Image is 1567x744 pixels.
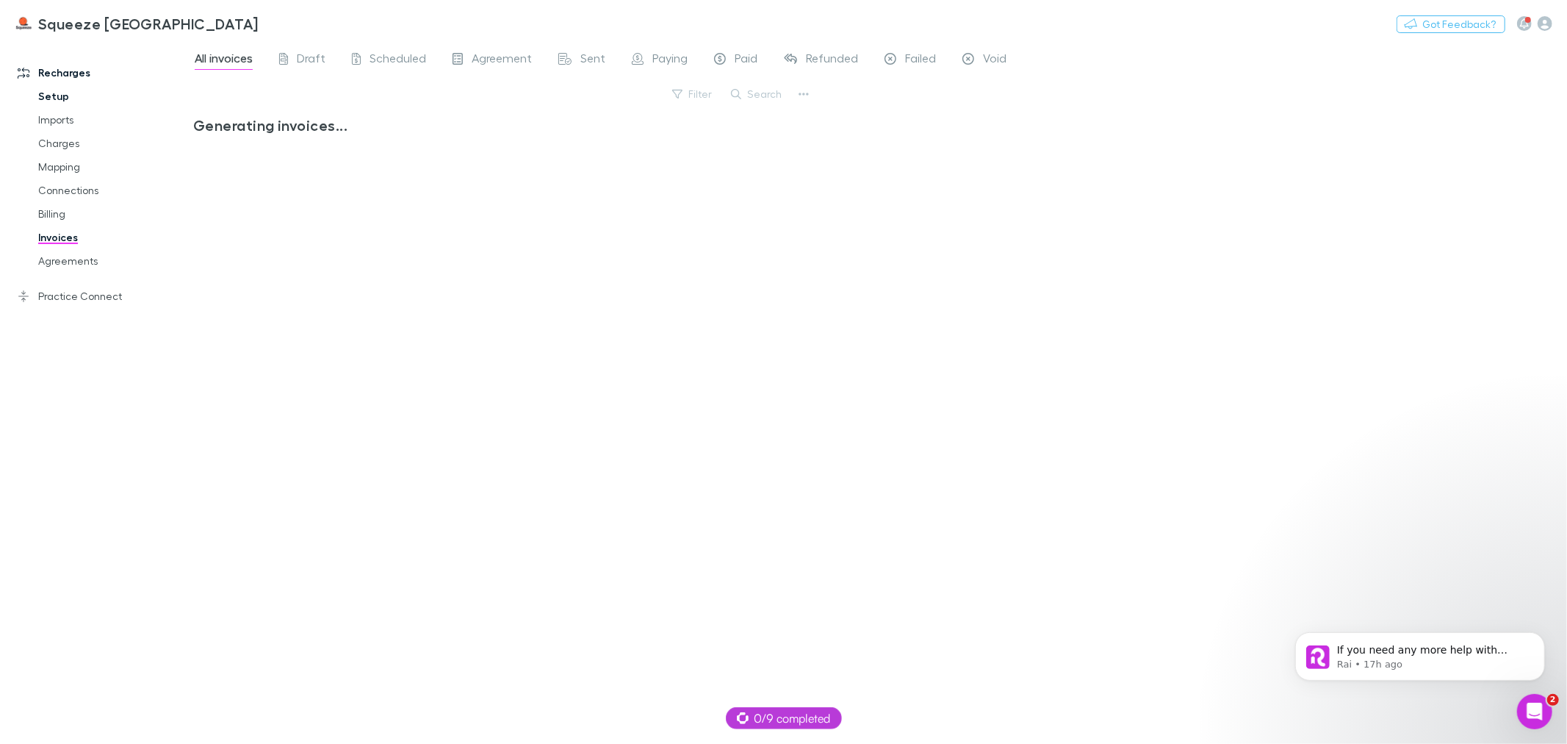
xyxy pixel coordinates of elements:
[1547,694,1559,706] span: 2
[24,85,203,108] a: Setup
[24,108,203,132] a: Imports
[24,226,203,249] a: Invoices
[38,15,259,32] h3: Squeeze [GEOGRAPHIC_DATA]
[1273,601,1567,704] iframe: Intercom notifications message
[297,51,325,70] span: Draft
[580,51,605,70] span: Sent
[6,6,267,41] a: Squeeze [GEOGRAPHIC_DATA]
[665,85,721,103] button: Filter
[905,51,936,70] span: Failed
[652,51,688,70] span: Paying
[983,51,1006,70] span: Void
[15,15,32,32] img: Squeeze North Sydney's Logo
[806,51,858,70] span: Refunded
[735,51,757,70] span: Paid
[1397,15,1505,33] button: Got Feedback?
[3,285,203,308] a: Practice Connect
[64,43,251,142] span: If you need any more help with selecting client groups for billing or anything else, please let m...
[724,85,790,103] button: Search
[24,202,203,226] a: Billing
[370,51,426,70] span: Scheduled
[1517,694,1552,729] iframe: Intercom live chat
[24,132,203,155] a: Charges
[472,51,532,70] span: Agreement
[24,249,203,273] a: Agreements
[24,155,203,179] a: Mapping
[195,51,253,70] span: All invoices
[3,61,203,85] a: Recharges
[24,179,203,202] a: Connections
[64,57,253,70] p: Message from Rai, sent 17h ago
[193,116,802,134] h3: Generating invoices...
